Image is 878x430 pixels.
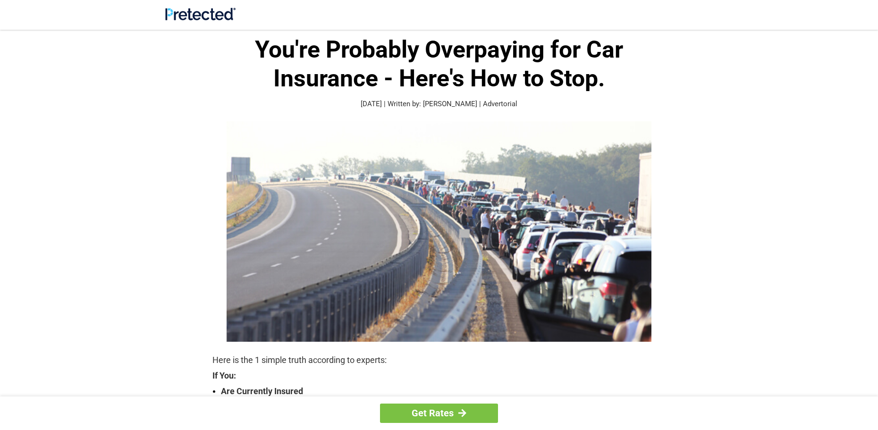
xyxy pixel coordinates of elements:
a: Get Rates [380,404,498,423]
strong: If You: [212,371,666,380]
h1: You're Probably Overpaying for Car Insurance - Here's How to Stop. [212,35,666,93]
img: Site Logo [165,8,236,20]
strong: Are Currently Insured [221,385,666,398]
p: [DATE] | Written by: [PERSON_NAME] | Advertorial [212,99,666,110]
a: Site Logo [165,13,236,22]
p: Here is the 1 simple truth according to experts: [212,354,666,367]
